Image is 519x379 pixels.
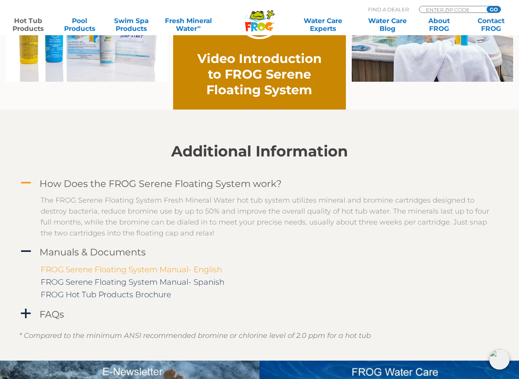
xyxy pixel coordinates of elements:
[20,246,32,257] span: A
[59,17,100,32] a: PoolProducts
[487,6,501,13] input: GO
[190,51,329,98] h2: Video Introduction to FROG Serene Floating System
[368,6,409,13] p: Find A Dealer
[39,309,64,320] h4: FAQs
[19,245,500,259] a: A Manuals & Documents
[8,17,48,32] a: Hot TubProducts
[367,17,408,32] a: Water CareBlog
[425,6,478,13] input: Zip Code Form
[41,290,171,299] a: FROG Hot Tub Products Brochure
[163,17,213,32] a: Fresh MineralWater∞
[41,277,224,287] a: FROG Serene Floating System Manual- Spanish
[19,176,500,191] a: A How Does the FROG Serene Floating System work?
[197,24,200,30] sup: ∞
[489,349,510,370] img: openIcon
[419,17,459,32] a: AboutFROG
[19,143,500,160] h2: Additional Information
[41,195,490,239] p: The FROG Serene Floating System Fresh Mineral Water hot tub system utilizes mineral and bromine c...
[39,178,282,189] h4: How Does the FROG Serene Floating System work?
[19,307,500,322] a: a FAQs
[41,265,222,274] a: FROG Serene Floating System Manual- English
[20,177,32,189] span: A
[290,17,356,32] a: Water CareExperts
[19,331,371,340] em: * Compared to the minimum ANSI recommended bromine or chlorine level of 2.0 ppm for a hot tub
[39,247,146,257] h4: Manuals & Documents
[471,17,511,32] a: ContactFROG
[111,17,152,32] a: Swim SpaProducts
[20,308,32,320] span: a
